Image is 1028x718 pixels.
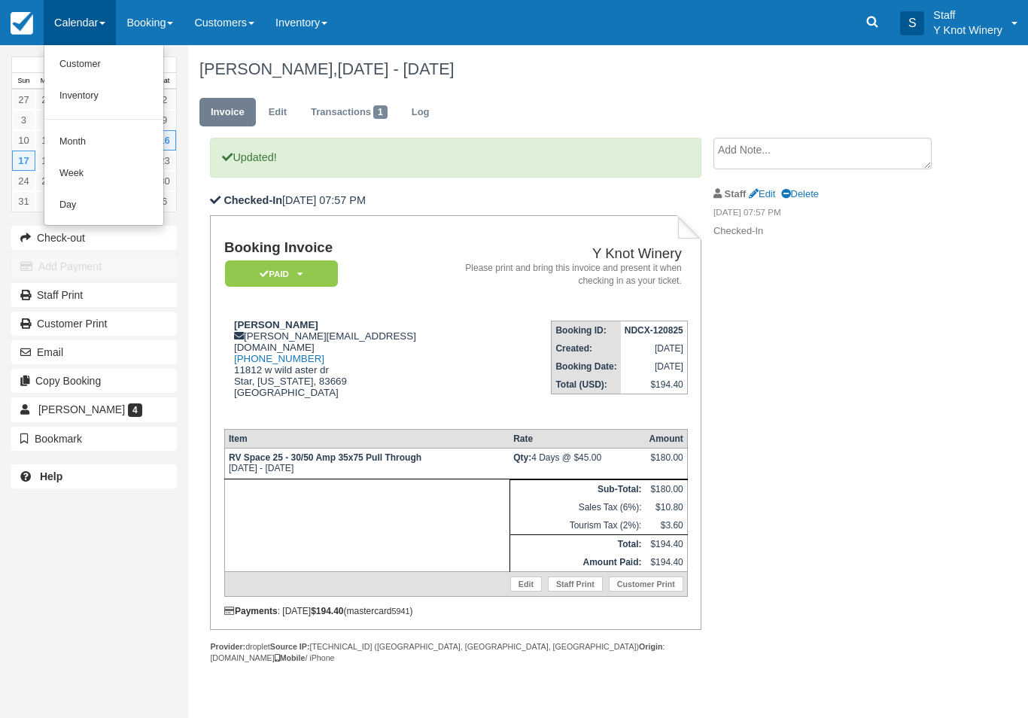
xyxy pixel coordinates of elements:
[44,126,163,158] a: Month
[44,158,163,190] a: Week
[44,45,164,226] ul: Calendar
[44,190,163,221] a: Day
[44,81,163,112] a: Inventory
[44,49,163,81] a: Customer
